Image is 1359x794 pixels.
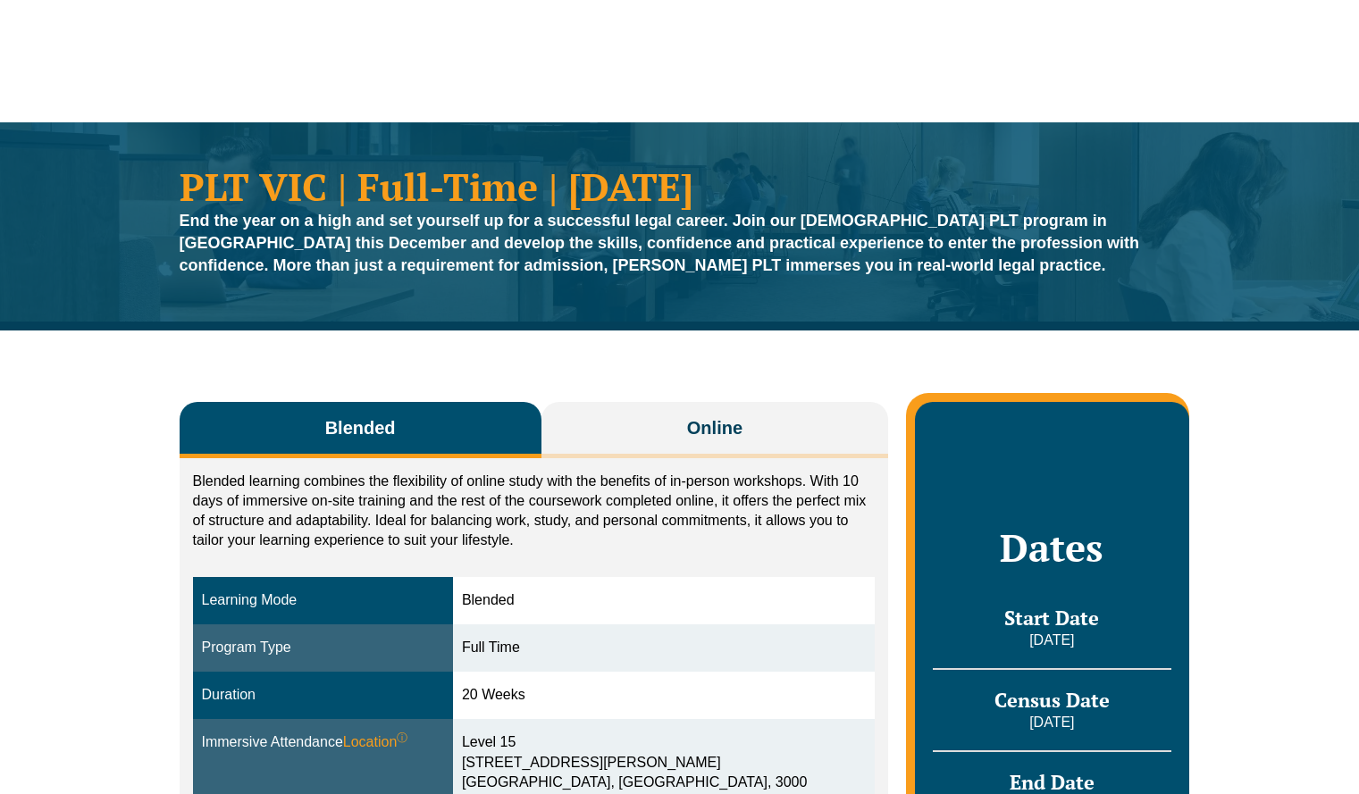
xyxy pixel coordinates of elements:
[325,415,396,440] span: Blended
[933,631,1170,650] p: [DATE]
[1004,605,1099,631] span: Start Date
[202,638,444,658] div: Program Type
[462,638,866,658] div: Full Time
[202,590,444,611] div: Learning Mode
[193,472,876,550] p: Blended learning combines the flexibility of online study with the benefits of in-person workshop...
[202,685,444,706] div: Duration
[180,167,1180,205] h1: PLT VIC | Full-Time | [DATE]
[994,687,1110,713] span: Census Date
[397,731,407,744] sup: ⓘ
[202,732,444,753] div: Immersive Attendance
[462,732,866,794] div: Level 15 [STREET_ADDRESS][PERSON_NAME] [GEOGRAPHIC_DATA], [GEOGRAPHIC_DATA], 3000
[933,713,1170,732] p: [DATE]
[343,732,408,753] span: Location
[687,415,742,440] span: Online
[462,685,866,706] div: 20 Weeks
[933,525,1170,570] h2: Dates
[462,590,866,611] div: Blended
[180,212,1140,274] strong: End the year on a high and set yourself up for a successful legal career. Join our [DEMOGRAPHIC_D...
